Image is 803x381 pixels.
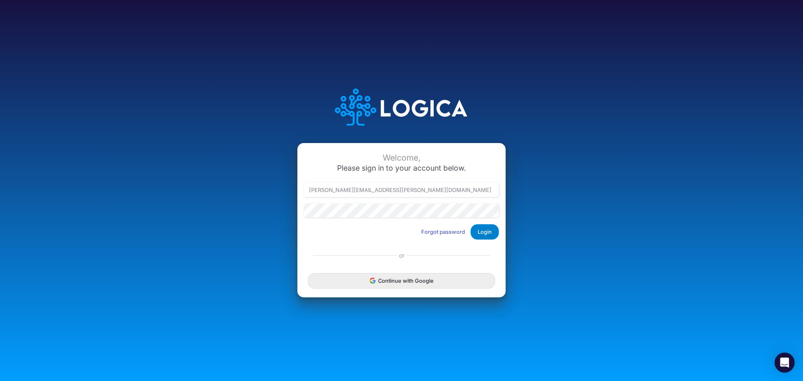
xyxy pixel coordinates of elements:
button: Login [471,224,499,240]
button: Forgot password [416,225,471,239]
div: Welcome, [304,153,499,163]
button: Continue with Google [308,273,495,289]
div: Open Intercom Messenger [775,353,795,373]
input: Email [304,183,499,197]
span: Please sign in to your account below. [337,164,466,172]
